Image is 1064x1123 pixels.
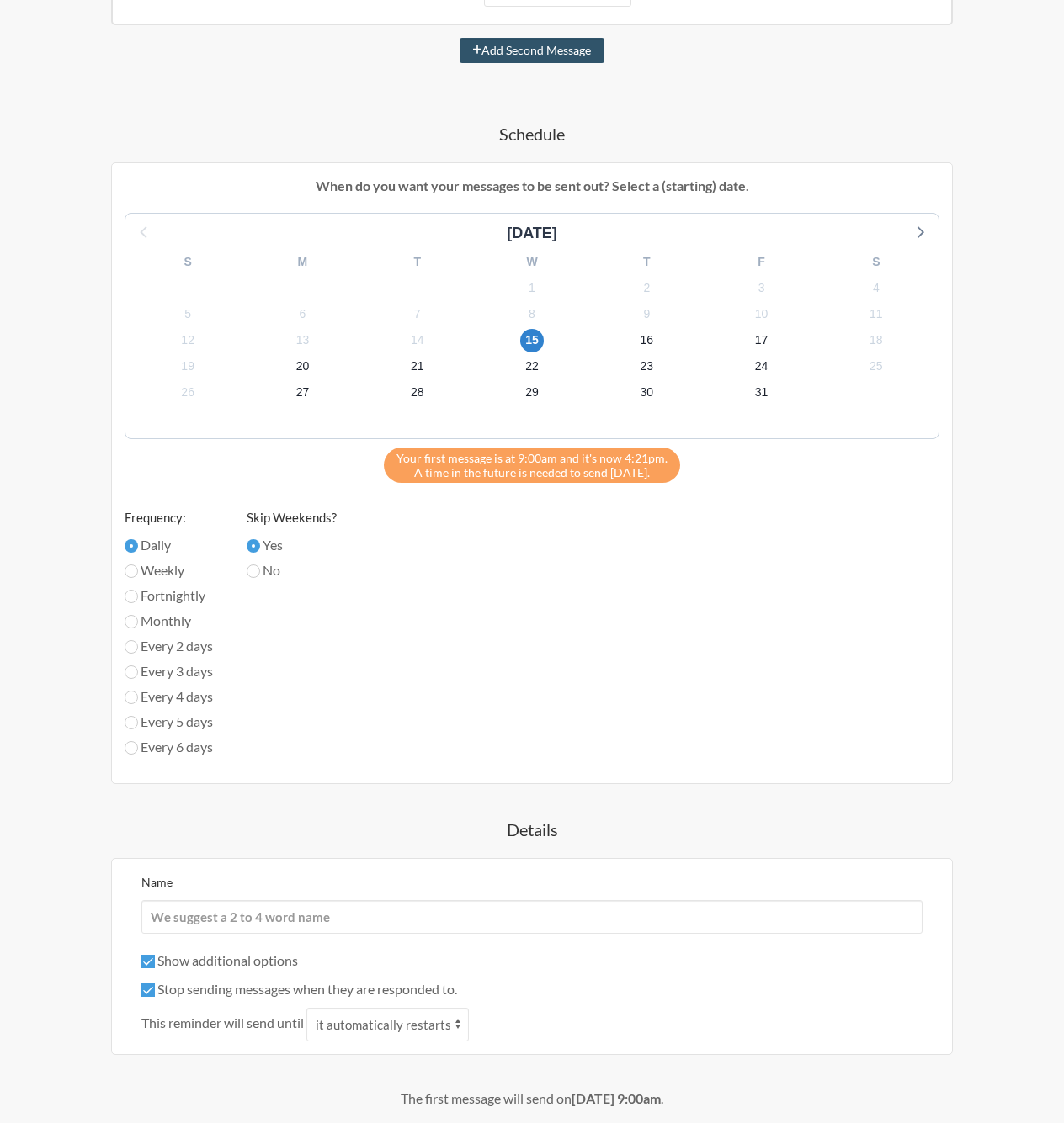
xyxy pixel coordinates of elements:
span: This reminder will send until [141,1013,304,1033]
input: Fortnightly [125,590,138,603]
span: Tuesday, November 18, 2025 [864,329,888,352]
div: S [819,249,934,275]
input: Every 2 days [125,640,138,654]
span: Sunday, November 9, 2025 [635,302,658,326]
span: Thursday, November 13, 2025 [290,329,314,352]
span: Monday, November 10, 2025 [750,302,774,326]
div: The first message will send on . [51,1089,1013,1109]
span: Friday, November 14, 2025 [406,329,429,352]
label: Yes [247,535,337,555]
span: Saturday, November 22, 2025 [520,355,544,379]
span: Saturday, November 8, 2025 [520,302,544,326]
span: Thursday, November 20, 2025 [290,355,314,379]
span: Friday, November 21, 2025 [406,355,429,379]
input: We suggest a 2 to 4 word name [141,900,923,934]
span: Tuesday, November 25, 2025 [864,355,888,379]
div: W [475,249,589,275]
span: Thursday, November 6, 2025 [290,302,314,326]
div: [DATE] [500,222,564,245]
div: S [130,249,245,275]
input: Daily [125,539,138,553]
span: Monday, November 24, 2025 [750,355,774,379]
span: Friday, November 7, 2025 [406,302,429,326]
span: Wednesday, November 12, 2025 [176,329,199,352]
span: Monday, November 3, 2025 [750,276,774,299]
span: Monday, November 17, 2025 [750,329,774,352]
input: Every 4 days [125,691,138,704]
label: Weekly [125,560,213,580]
h4: Schedule [51,122,1013,146]
div: T [360,249,475,275]
span: Monday, December 1, 2025 [750,381,774,405]
span: Your first message is at 9:00am and it's now 4:21pm. [396,451,668,465]
div: F [704,249,818,275]
label: Show additional options [141,952,298,968]
label: Name [141,875,173,889]
label: Fortnightly [125,585,213,606]
label: Skip Weekends? [247,508,337,527]
span: Saturday, November 1, 2025 [520,276,544,299]
span: Sunday, November 23, 2025 [635,355,658,379]
span: Sunday, November 30, 2025 [635,381,658,405]
span: Sunday, November 16, 2025 [635,329,658,352]
span: Tuesday, November 4, 2025 [864,276,888,299]
input: Show additional options [141,955,155,968]
span: Thursday, November 27, 2025 [290,381,314,405]
span: Saturday, November 29, 2025 [520,381,544,405]
div: A time in the future is needed to send [DATE]. [384,448,680,483]
label: Every 2 days [125,636,213,656]
div: M [245,249,359,275]
label: Every 5 days [125,712,213,732]
input: Every 5 days [125,716,138,729]
span: Wednesday, November 26, 2025 [176,381,199,405]
label: Every 4 days [125,686,213,707]
span: Wednesday, November 5, 2025 [176,302,199,326]
label: Daily [125,535,213,555]
label: Stop sending messages when they are responded to. [141,981,457,997]
input: Yes [247,539,260,553]
span: Friday, November 28, 2025 [406,381,429,405]
label: Frequency: [125,508,213,527]
h4: Details [51,818,1013,841]
button: Add Second Message [460,38,605,63]
input: Every 6 days [125,741,138,755]
input: Monthly [125,615,138,628]
input: No [247,564,260,578]
span: Wednesday, November 19, 2025 [176,355,199,379]
strong: [DATE] 9:00am [572,1090,661,1106]
input: Weekly [125,564,138,578]
div: T [589,249,704,275]
label: Monthly [125,611,213,631]
p: When do you want your messages to be sent out? Select a (starting) date. [125,176,939,196]
label: Every 3 days [125,661,213,681]
label: Every 6 days [125,737,213,757]
span: Tuesday, November 11, 2025 [864,302,888,326]
input: Every 3 days [125,665,138,679]
label: No [247,560,337,580]
span: Saturday, November 15, 2025 [520,329,544,352]
input: Stop sending messages when they are responded to. [141,983,155,997]
span: Sunday, November 2, 2025 [635,276,658,299]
